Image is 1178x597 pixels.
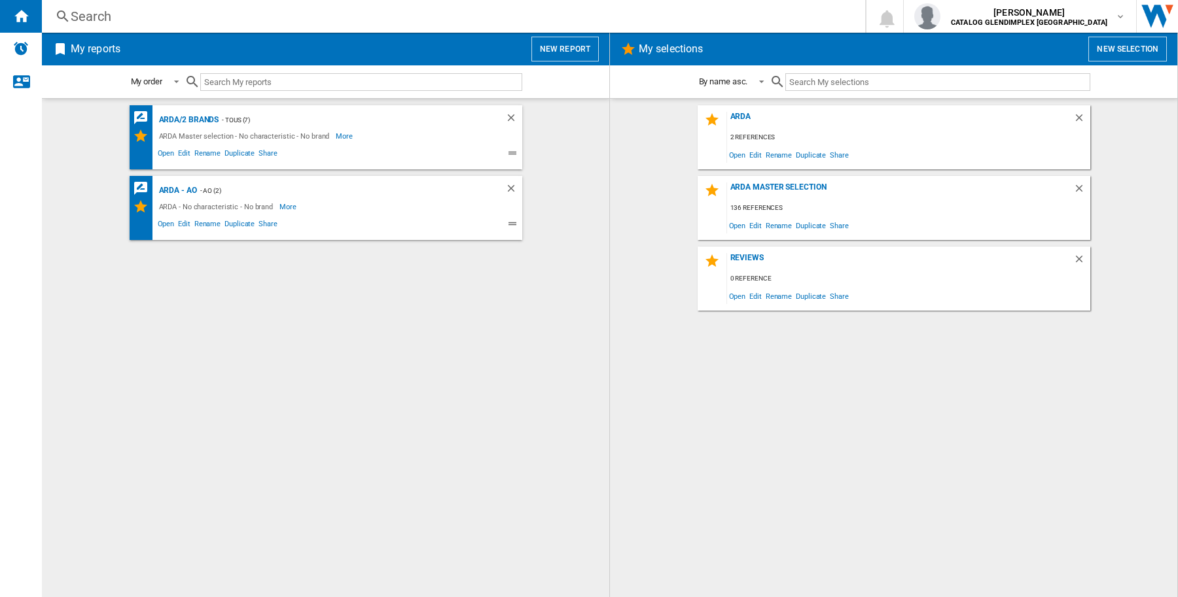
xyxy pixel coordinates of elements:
[1073,112,1090,129] div: Delete
[1088,37,1167,61] button: New selection
[747,287,764,305] span: Edit
[785,73,1090,91] input: Search My selections
[699,77,748,86] div: By name asc.
[636,37,705,61] h2: My selections
[828,287,851,305] span: Share
[505,182,522,199] div: Delete
[727,287,748,305] span: Open
[505,112,522,128] div: Delete
[727,182,1073,200] div: ARDA Master selection
[764,216,794,234] span: Rename
[764,146,794,163] span: Rename
[727,253,1073,271] div: Reviews
[1073,253,1090,271] div: Delete
[192,218,223,233] span: Rename
[727,200,1090,216] div: 136 references
[133,199,156,214] div: My Selections
[1073,182,1090,200] div: Delete
[13,41,29,56] img: alerts-logo.svg
[794,287,828,305] span: Duplicate
[133,110,156,126] div: REVIEWS Matrix
[197,182,479,199] div: - AO (2)
[727,129,1090,146] div: 2 references
[156,147,177,163] span: Open
[257,218,279,233] span: Share
[223,218,257,233] span: Duplicate
[223,147,257,163] span: Duplicate
[192,147,223,163] span: Rename
[71,7,831,26] div: Search
[131,77,162,86] div: My order
[133,180,156,197] div: REVIEWS Matrix
[727,146,748,163] span: Open
[951,6,1107,19] span: [PERSON_NAME]
[156,112,219,128] div: ARDA/2 brands
[727,216,748,234] span: Open
[794,146,828,163] span: Duplicate
[176,147,192,163] span: Edit
[200,73,522,91] input: Search My reports
[156,182,197,199] div: ARDA - AO
[336,128,355,144] span: More
[531,37,599,61] button: New report
[156,128,336,144] div: ARDA Master selection - No characteristic - No brand
[828,146,851,163] span: Share
[257,147,279,163] span: Share
[176,218,192,233] span: Edit
[156,218,177,233] span: Open
[68,37,123,61] h2: My reports
[219,112,478,128] div: - TOUS (7)
[828,216,851,234] span: Share
[727,112,1073,129] div: ARDA
[133,128,156,144] div: My Selections
[747,216,764,234] span: Edit
[747,146,764,163] span: Edit
[951,18,1107,27] b: CATALOG GLENDIMPLEX [GEOGRAPHIC_DATA]
[914,3,940,29] img: profile.jpg
[279,199,298,214] span: More
[764,287,794,305] span: Rename
[794,216,828,234] span: Duplicate
[156,199,280,214] div: ARDA - No characteristic - No brand
[727,271,1090,287] div: 0 reference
